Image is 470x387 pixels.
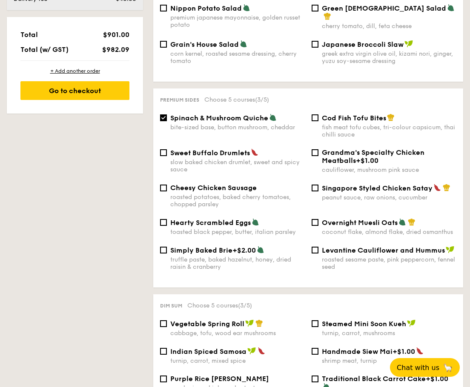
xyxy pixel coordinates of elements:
[160,114,167,121] input: Spinach & Mushroom Quichebite-sized base, button mushroom, cheddar
[170,159,305,173] div: slow baked chicken drumlet, sweet and spicy sauce
[433,184,441,191] img: icon-spicy.37a8142b.svg
[312,348,318,355] input: Handmade Siew Mai+$1.00shrimp meat, turnip
[312,185,318,191] input: Singapore Styled Chicken Sataypeanut sauce, raw onions, cucumber
[322,357,456,364] div: shrimp meat, turnip
[312,376,318,382] input: Traditional Black Carrot Cake+$1.00local inspired black carrot cake, superior light and dark soy ...
[312,247,318,253] input: Levantine Cauliflower and Hummusroasted sesame paste, pink peppercorn, fennel seed
[160,5,167,11] input: Nippon Potato Saladpremium japanese mayonnaise, golden russet potato
[322,114,386,122] span: Cod Fish Tofu Bites
[393,347,415,356] span: +$1.00
[404,40,413,48] img: icon-vegan.f8ff3823.svg
[408,218,416,226] img: icon-chef-hat.a58ddaea.svg
[312,320,318,327] input: Steamed Mini Soon Kuehturnip, carrot, mushrooms
[243,4,250,11] img: icon-vegetarian.fe4039eb.svg
[312,114,318,121] input: Cod Fish Tofu Bitesfish meat tofu cubes, tri-colour capsicum, thai chilli sauce
[20,31,38,39] span: Total
[170,246,232,254] span: Simply Baked Brie
[322,50,456,65] div: greek extra virgin olive oil, kizami nori, ginger, yuzu soy-sesame dressing
[187,302,252,309] span: Choose 5 courses
[160,303,182,309] span: Dim sum
[397,364,439,372] span: Chat with us
[312,219,318,226] input: Overnight Muesli Oatscoconut flake, almond flake, dried osmanthus
[170,375,269,383] span: Purple Rice [PERSON_NAME]
[446,246,454,253] img: icon-vegan.f8ff3823.svg
[322,40,404,48] span: Japanese Broccoli Slaw
[245,319,254,327] img: icon-vegan.f8ff3823.svg
[160,376,167,382] input: Purple Rice [PERSON_NAME]purple rice, chicken, chestnut
[356,157,378,165] span: +$1.00
[204,96,269,103] span: Choose 5 courses
[247,347,256,355] img: icon-vegan.f8ff3823.svg
[312,149,318,156] input: Grandma's Specialty Chicken Meatballs+$1.00cauliflower, mushroom pink sauce
[255,319,263,327] img: icon-chef-hat.a58ddaea.svg
[102,46,129,54] span: $982.09
[322,148,424,165] span: Grandma's Specialty Chicken Meatballs
[324,12,331,20] img: icon-chef-hat.a58ddaea.svg
[20,68,129,74] div: + Add another order
[390,358,460,377] button: Chat with us🦙
[170,193,305,208] div: roasted potatoes, baked cherry tomatoes, chopped parsley
[322,256,456,270] div: roasted sesame paste, pink peppercorn, fennel seed
[170,256,305,270] div: truffle paste, baked hazelnut, honey, dried raisin & cranberry
[170,50,305,65] div: corn kernel, roasted sesame dressing, cherry tomato
[322,330,456,337] div: turnip, carrot, mushrooms
[322,375,426,383] span: Traditional Black Carrot Cake
[258,347,265,355] img: icon-spicy.37a8142b.svg
[312,41,318,48] input: Japanese Broccoli Slawgreek extra virgin olive oil, kizami nori, ginger, yuzu soy-sesame dressing
[322,246,445,254] span: Levantine Cauliflower and Hummus
[160,41,167,48] input: Grain's House Saladcorn kernel, roasted sesame dressing, cherry tomato
[387,114,395,121] img: icon-chef-hat.a58ddaea.svg
[407,319,416,327] img: icon-vegan.f8ff3823.svg
[160,348,167,355] input: Indian Spiced Samosaturnip, carrot, mixed spice
[447,4,455,11] img: icon-vegetarian.fe4039eb.svg
[103,31,129,39] span: $901.00
[322,347,393,356] span: Handmade Siew Mai
[170,114,268,122] span: Spinach & Mushroom Quiche
[416,347,424,355] img: icon-spicy.37a8142b.svg
[160,97,199,103] span: Premium sides
[322,166,456,174] div: cauliflower, mushroom pink sauce
[398,218,406,226] img: icon-vegetarian.fe4039eb.svg
[170,184,257,192] span: Cheesy Chicken Sausage
[322,124,456,138] div: fish meat tofu cubes, tri-colour capsicum, thai chilli sauce
[322,320,406,328] span: Steamed Mini Soon Kueh
[322,4,446,12] span: Green [DEMOGRAPHIC_DATA] Salad
[443,184,450,191] img: icon-chef-hat.a58ddaea.svg
[20,81,129,100] div: Go to checkout
[238,302,252,309] span: (3/5)
[443,363,453,373] span: 🦙
[170,330,305,337] div: cabbage, tofu, wood ear mushrooms
[170,228,305,236] div: toasted black pepper, butter, italian parsley
[322,228,456,236] div: coconut flake, almond flake, dried osmanthus
[170,14,305,28] div: premium japanese mayonnaise, golden russet potato
[312,5,318,11] input: Green [DEMOGRAPHIC_DATA] Saladcherry tomato, dill, feta cheese
[257,246,264,253] img: icon-vegetarian.fe4039eb.svg
[240,40,247,48] img: icon-vegetarian.fe4039eb.svg
[170,124,305,131] div: bite-sized base, button mushroom, cheddar
[160,185,167,191] input: Cheesy Chicken Sausageroasted potatoes, baked cherry tomatoes, chopped parsley
[322,194,456,201] div: peanut sauce, raw onions, cucumber
[170,219,251,227] span: Hearty Scrambled Eggs
[170,149,250,157] span: Sweet Buffalo Drumlets
[160,247,167,253] input: Simply Baked Brie+$2.00truffle paste, baked hazelnut, honey, dried raisin & cranberry
[170,40,239,48] span: Grain's House Salad
[20,46,69,54] span: Total (w/ GST)
[251,148,258,156] img: icon-spicy.37a8142b.svg
[160,219,167,226] input: Hearty Scrambled Eggstoasted black pepper, butter, italian parsley
[269,114,277,121] img: icon-vegetarian.fe4039eb.svg
[252,218,259,226] img: icon-vegetarian.fe4039eb.svg
[160,149,167,156] input: Sweet Buffalo Drumletsslow baked chicken drumlet, sweet and spicy sauce
[322,23,456,30] div: cherry tomato, dill, feta cheese
[255,96,269,103] span: (3/5)
[170,4,242,12] span: Nippon Potato Salad
[170,320,244,328] span: Vegetable Spring Roll
[160,320,167,327] input: Vegetable Spring Rollcabbage, tofu, wood ear mushrooms
[322,184,433,192] span: Singapore Styled Chicken Satay
[322,219,398,227] span: Overnight Muesli Oats
[170,347,246,356] span: Indian Spiced Samosa
[232,246,256,254] span: +$2.00
[170,357,305,364] div: turnip, carrot, mixed spice
[426,375,448,383] span: +$1.00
